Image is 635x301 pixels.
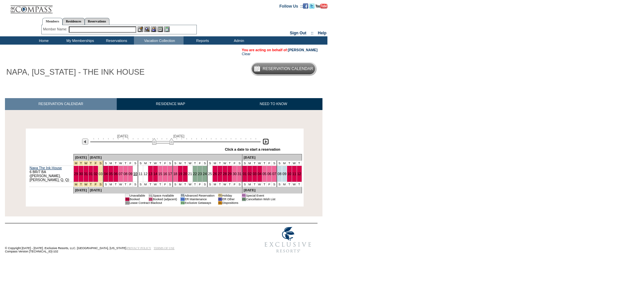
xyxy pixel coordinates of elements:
[181,194,185,197] td: 01
[138,182,143,187] td: S
[109,172,113,176] a: 05
[82,138,88,145] img: Previous
[225,147,280,151] div: Click a date to start a reservation
[73,187,88,193] td: [DATE]
[248,172,252,176] a: 02
[287,172,291,176] a: 10
[103,182,108,187] td: S
[258,223,317,256] img: Exclusive Resorts
[217,161,222,166] td: T
[223,172,227,176] a: 28
[94,172,98,176] a: 02
[143,182,148,187] td: M
[78,182,83,187] td: New Year's
[213,172,217,176] a: 26
[217,182,222,187] td: T
[232,182,237,187] td: F
[242,194,246,197] td: 01
[288,48,317,52] a: [PERSON_NAME]
[233,172,236,176] a: 30
[262,182,267,187] td: T
[242,48,317,52] span: You are acting on behalf of:
[148,161,153,166] td: T
[123,161,128,166] td: T
[242,187,302,193] td: [DATE]
[157,26,163,32] img: Reservations
[125,194,129,197] td: 01
[252,182,257,187] td: T
[181,197,185,201] td: 01
[117,134,128,138] span: [DATE]
[168,172,172,176] a: 17
[125,201,129,205] td: 01
[78,161,83,166] td: New Year's
[153,172,157,176] a: 14
[242,154,302,161] td: [DATE]
[129,194,145,197] td: Unavailable
[73,161,78,166] td: New Year's
[98,161,103,166] td: New Year's
[158,182,163,187] td: T
[277,182,282,187] td: S
[197,182,202,187] td: F
[198,172,202,176] a: 23
[213,161,218,166] td: M
[181,201,185,205] td: 01
[88,154,242,161] td: [DATE]
[61,36,98,45] td: My Memberships
[279,3,303,9] td: Follow Us ::
[42,18,63,25] a: Members
[88,161,93,166] td: New Year's
[237,182,242,187] td: S
[89,172,93,176] a: 01
[85,18,109,25] a: Reservations
[267,161,272,166] td: F
[183,161,188,166] td: T
[257,161,262,166] td: W
[133,161,138,166] td: S
[227,182,232,187] td: T
[316,4,327,8] a: Subscribe to our YouTube Channel
[224,98,322,110] a: NEED TO KNOW
[29,166,74,182] td: 6 BR/7 BA ([PERSON_NAME], [PERSON_NAME], Q, Q)
[202,161,207,166] td: S
[113,182,118,187] td: T
[83,182,88,187] td: New Year's
[309,4,315,8] a: Follow us on Twitter
[133,182,138,187] td: S
[267,182,272,187] td: F
[108,182,113,187] td: M
[153,161,158,166] td: W
[252,161,257,166] td: T
[124,172,128,176] a: 08
[232,161,237,166] td: F
[113,161,118,166] td: T
[144,26,150,32] img: View
[129,197,145,201] td: Booked
[192,161,197,166] td: T
[222,194,238,197] td: Holiday
[154,246,175,250] a: TERMS OF USE
[237,172,241,176] a: 31
[163,182,168,187] td: F
[202,182,207,187] td: S
[93,161,98,166] td: New Year's
[257,182,262,187] td: W
[303,3,308,9] img: Become our fan on Facebook
[125,197,129,201] td: 01
[108,161,113,166] td: M
[263,67,313,71] h5: Reservation Calendar
[218,197,222,201] td: 01
[292,172,296,176] a: 11
[173,134,185,138] span: [DATE]
[253,172,257,176] a: 03
[188,161,192,166] td: W
[282,182,287,187] td: M
[133,172,137,176] a: 10
[153,182,158,187] td: W
[282,172,286,176] a: 09
[63,18,85,25] a: Residences
[183,172,187,176] a: 20
[246,194,275,197] td: Special Event
[178,182,183,187] td: M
